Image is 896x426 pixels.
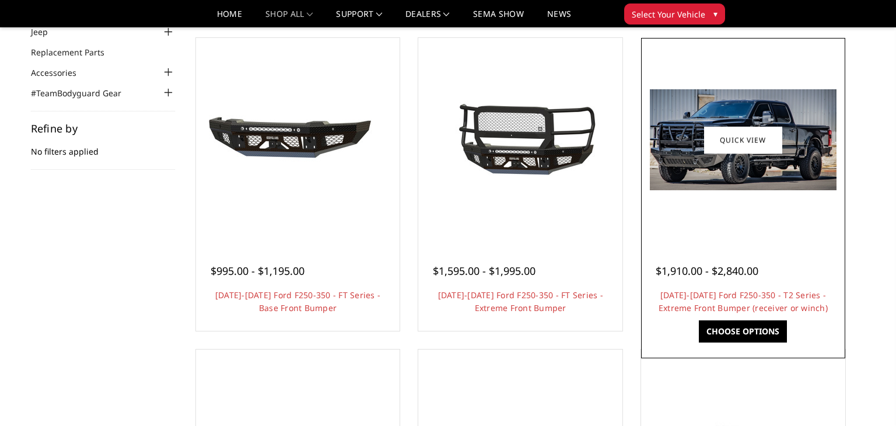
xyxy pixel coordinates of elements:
[699,320,787,343] a: Choose Options
[31,67,91,79] a: Accessories
[644,41,842,239] a: 2023-2025 Ford F250-350 - T2 Series - Extreme Front Bumper (receiver or winch) 2023-2025 Ford F25...
[656,264,758,278] span: $1,910.00 - $2,840.00
[659,289,828,313] a: [DATE]-[DATE] Ford F250-350 - T2 Series - Extreme Front Bumper (receiver or winch)
[438,289,603,313] a: [DATE]-[DATE] Ford F250-350 - FT Series - Extreme Front Bumper
[215,289,380,313] a: [DATE]-[DATE] Ford F250-350 - FT Series - Base Front Bumper
[650,89,836,190] img: 2023-2025 Ford F250-350 - T2 Series - Extreme Front Bumper (receiver or winch)
[421,41,619,239] a: 2023-2025 Ford F250-350 - FT Series - Extreme Front Bumper 2023-2025 Ford F250-350 - FT Series - ...
[704,126,782,153] a: Quick view
[217,10,242,27] a: Home
[31,87,136,99] a: #TeamBodyguard Gear
[336,10,382,27] a: Support
[473,10,524,27] a: SEMA Show
[547,10,571,27] a: News
[199,41,397,239] a: 2023-2025 Ford F250-350 - FT Series - Base Front Bumper
[713,8,717,20] span: ▾
[211,264,304,278] span: $995.00 - $1,195.00
[433,264,535,278] span: $1,595.00 - $1,995.00
[31,123,176,134] h5: Refine by
[31,46,119,58] a: Replacement Parts
[31,123,176,170] div: No filters applied
[624,4,725,25] button: Select Your Vehicle
[405,10,450,27] a: Dealers
[265,10,313,27] a: shop all
[632,8,705,20] span: Select Your Vehicle
[204,96,391,184] img: 2023-2025 Ford F250-350 - FT Series - Base Front Bumper
[31,26,62,38] a: Jeep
